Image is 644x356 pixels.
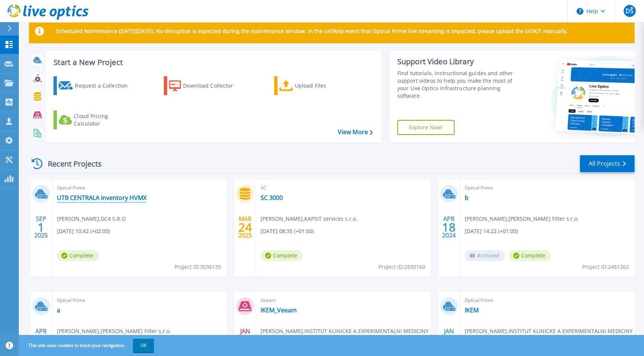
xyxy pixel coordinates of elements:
span: Optical Prime [465,184,630,192]
span: SC [261,184,426,192]
p: Scheduled Maintenance [DATE][DATE]: No disruption is expected during the maintenance window. In t... [56,28,568,34]
span: [DATE] 10:42 (+02:00) [57,227,110,235]
span: Project ID: 3036135 [174,263,221,271]
a: Request a Collection [53,76,137,95]
h3: Start a New Project [53,58,372,67]
div: APR 2024 [34,326,48,353]
div: Download Collector [183,78,243,93]
span: Optical Prime [57,184,222,192]
span: [PERSON_NAME] , INSTITUT KLINICKE A EXPERIMENTALNI MEDICINY [465,327,633,335]
span: Archived [465,250,505,261]
span: [PERSON_NAME] , DC4 S.R.O [57,215,126,223]
div: JAN 2024 [442,326,456,353]
span: 24 [238,224,252,230]
a: IKEM_Veeam [261,306,297,314]
a: Download Collector [164,76,248,95]
span: Project ID: 2830160 [378,263,425,271]
span: [PERSON_NAME] , [PERSON_NAME] Filter s.r.o. [465,215,579,223]
div: Request a Collection [75,78,135,93]
a: a [57,306,60,314]
a: IKEM [465,306,479,314]
a: Explore Now! [397,120,455,135]
span: Complete [261,250,303,261]
span: [PERSON_NAME] , [PERSON_NAME] Filter s.r.o. [57,327,171,335]
a: Upload Files [274,76,358,95]
a: Cloud Pricing Calculator [53,111,137,129]
span: Project ID: 2461262 [582,263,629,271]
span: Optical Prime [465,296,630,304]
div: MAR 2025 [238,214,252,241]
span: Complete [509,250,551,261]
span: [PERSON_NAME] , KAPSIT services s.r.o. [261,215,357,223]
span: This site uses cookies to track your navigation. [21,339,154,352]
div: Recent Projects [29,155,112,173]
a: UTB CENTRALA inventory HVMX [57,194,147,201]
div: Upload Files [295,78,355,93]
a: All Projects [580,155,635,172]
span: Complete [57,250,99,261]
button: OK [133,339,154,352]
div: Cloud Pricing Calculator [74,112,134,127]
span: DŠ [626,8,633,14]
span: Optical Prime [57,296,222,304]
div: Support Video Library [397,57,521,67]
div: SEP 2025 [34,214,48,241]
span: 18 [442,224,456,230]
a: b [465,194,469,201]
span: [DATE] 14:22 (+01:00) [465,227,518,235]
span: 1 [38,224,44,230]
span: [DATE] 08:35 (+01:00) [261,227,314,235]
a: SC 3000 [261,194,283,201]
span: [PERSON_NAME] , INSTITUT KLINICKE A EXPERIMENTALNI MEDICINY [261,327,429,335]
span: Veeam [261,296,426,304]
a: View More [338,129,373,136]
div: APR 2024 [442,214,456,241]
div: Find tutorials, instructional guides and other support videos to help you make the most of your L... [397,70,521,100]
div: JAN 2024 [238,326,252,353]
